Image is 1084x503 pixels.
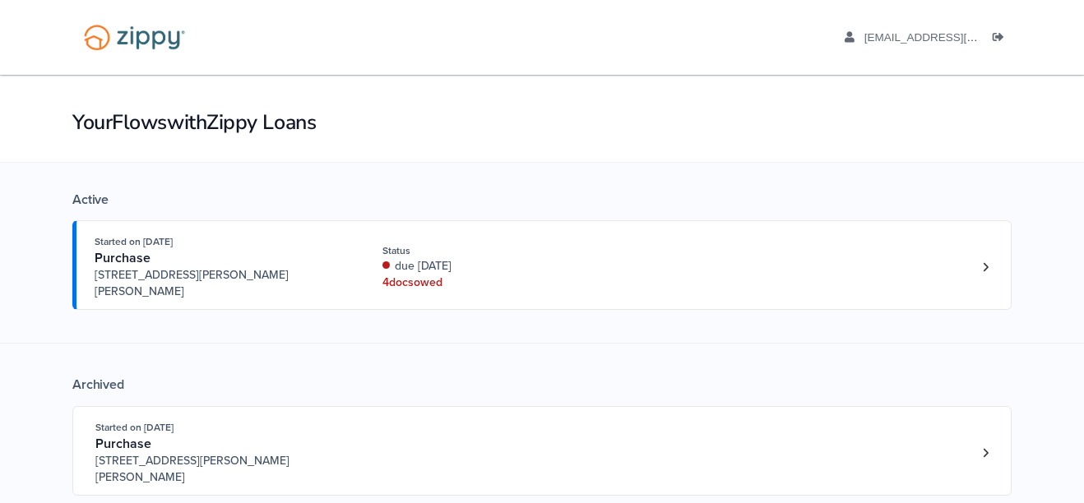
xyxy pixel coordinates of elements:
div: due [DATE] [382,258,602,275]
span: Purchase [95,436,151,452]
span: Started on [DATE] [95,422,174,433]
h1: Your Flows with Zippy Loans [72,108,1012,136]
span: [STREET_ADDRESS][PERSON_NAME][PERSON_NAME] [95,267,345,300]
a: Loan number 4201219 [973,255,998,279]
a: edit profile [845,31,1053,48]
div: Status [382,243,602,258]
img: Logo [73,16,196,58]
a: Open loan 3844698 [72,406,1012,496]
div: 4 doc s owed [382,275,602,291]
span: andcook84@outlook.com [864,31,1053,44]
span: [STREET_ADDRESS][PERSON_NAME][PERSON_NAME] [95,453,346,486]
div: Archived [72,376,1012,393]
a: Loan number 3844698 [973,441,998,465]
a: Log out [993,31,1011,48]
a: Open loan 4201219 [72,220,1012,310]
span: Started on [DATE] [95,236,173,247]
div: Active [72,192,1012,208]
span: Purchase [95,250,151,266]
